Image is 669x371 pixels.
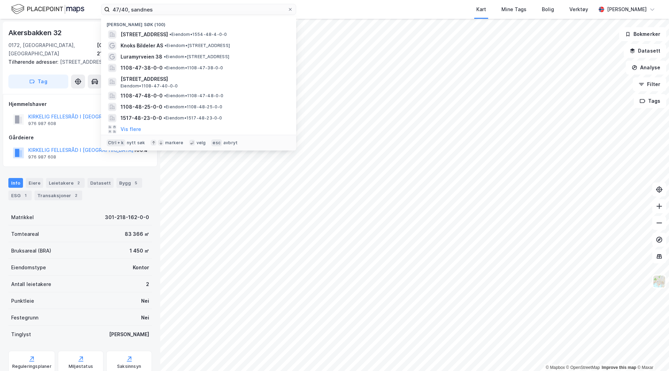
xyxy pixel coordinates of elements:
img: logo.f888ab2527a4732fd821a326f86c7f29.svg [11,3,84,15]
div: 5 [132,179,139,186]
div: Hjemmelshaver [9,100,152,108]
div: Kontor [133,263,149,272]
span: • [163,115,166,121]
span: Eiendom • 1108-47-40-0-0 [121,83,178,89]
div: Bruksareal (BRA) [11,247,51,255]
div: [GEOGRAPHIC_DATA], 218/162 [97,41,152,58]
span: Knoks Bildeler AS [121,41,163,50]
div: [PERSON_NAME] søk (100) [101,16,296,29]
div: Bygg [116,178,142,188]
div: Nei [141,297,149,305]
span: Eiendom • [STREET_ADDRESS] [164,54,229,60]
div: Saksinnsyn [117,364,141,369]
div: Ctrl + k [107,139,125,146]
span: • [164,104,166,109]
span: 1108-47-48-0-0 [121,92,163,100]
div: Datasett [87,178,114,188]
span: 1108-48-25-0-0 [121,103,162,111]
div: 976 987 608 [28,121,56,126]
button: Vis flere [121,125,141,133]
a: Mapbox [546,365,565,370]
div: Eiendomstype [11,263,46,272]
div: 1 [22,192,29,199]
span: • [169,32,171,37]
div: velg [197,140,206,146]
span: [STREET_ADDRESS] [121,75,288,83]
div: Tomteareal [11,230,39,238]
div: Akersbakken 32 [8,27,63,38]
div: 83 366 ㎡ [125,230,149,238]
span: Eiendom • 1108-47-38-0-0 [164,65,223,71]
span: Eiendom • [STREET_ADDRESS] [164,43,230,48]
span: • [164,65,166,70]
input: Søk på adresse, matrikkel, gårdeiere, leietakere eller personer [110,4,287,15]
span: • [164,54,166,59]
div: [PERSON_NAME] [607,5,647,14]
div: Matrikkel [11,213,34,222]
button: Analyse [626,61,666,75]
span: Eiendom • 1554-48-4-0-0 [169,32,227,37]
div: Transaksjoner [34,191,82,200]
div: Tinglyst [11,330,31,339]
div: Mine Tags [501,5,526,14]
div: Info [8,178,23,188]
span: • [164,93,166,98]
div: esc [211,139,222,146]
button: Tags [634,94,666,108]
a: OpenStreetMap [566,365,600,370]
div: ESG [8,191,32,200]
span: Eiendom • 1517-48-23-0-0 [163,115,222,121]
button: Tag [8,75,68,88]
div: Miljøstatus [69,364,93,369]
span: 1517-48-23-0-0 [121,114,162,122]
span: • [164,43,167,48]
div: Festegrunn [11,314,38,322]
button: Bokmerker [619,27,666,41]
div: [STREET_ADDRESS] [8,58,146,66]
div: Verktøy [569,5,588,14]
div: 2 [72,192,79,199]
div: nytt søk [127,140,145,146]
span: [STREET_ADDRESS] [121,30,168,39]
span: Tilhørende adresser: [8,59,60,65]
span: Eiendom • 1108-47-48-0-0 [164,93,224,99]
div: Reguleringsplaner [12,364,52,369]
span: 1108-47-38-0-0 [121,64,163,72]
div: Leietakere [46,178,85,188]
div: Antall leietakere [11,280,51,288]
div: [PERSON_NAME] [109,330,149,339]
div: avbryt [223,140,238,146]
div: Bolig [542,5,554,14]
div: 976 987 608 [28,154,56,160]
div: Punktleie [11,297,34,305]
div: 2 [146,280,149,288]
span: Luramyrveien 38 [121,53,162,61]
div: 301-218-162-0-0 [105,213,149,222]
div: 2 [75,179,82,186]
button: Filter [633,77,666,91]
span: Eiendom • 1108-48-25-0-0 [164,104,223,110]
div: 1 450 ㎡ [130,247,149,255]
button: Datasett [624,44,666,58]
img: Z [653,275,666,288]
div: Gårdeiere [9,133,152,142]
div: Kart [476,5,486,14]
div: Nei [141,314,149,322]
div: Kontrollprogram for chat [634,338,669,371]
iframe: Chat Widget [634,338,669,371]
a: Improve this map [602,365,636,370]
div: markere [165,140,183,146]
div: Eiere [26,178,43,188]
div: 0172, [GEOGRAPHIC_DATA], [GEOGRAPHIC_DATA] [8,41,97,58]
